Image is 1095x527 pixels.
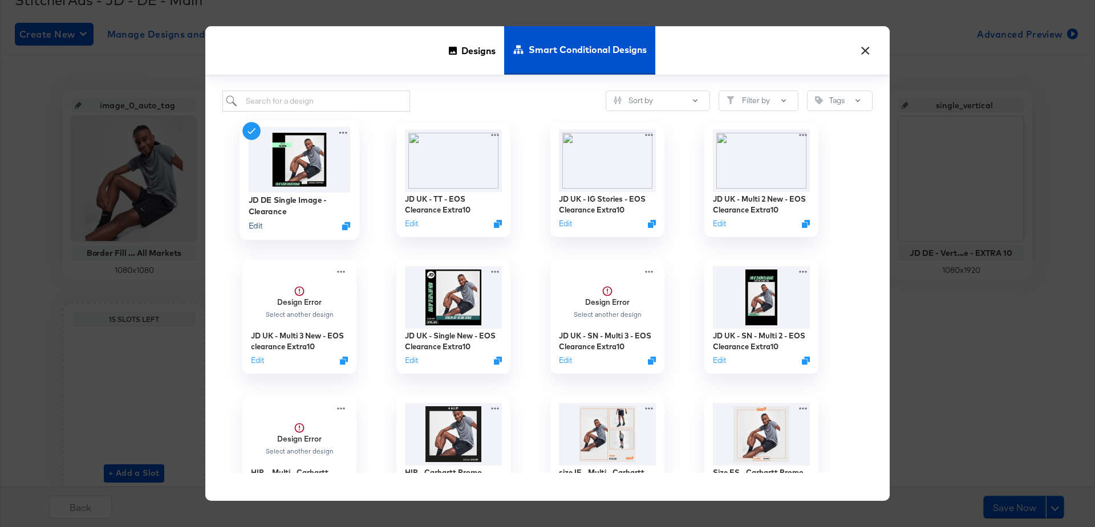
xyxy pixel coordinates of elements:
img: rf3U8RBpJvAXfnanShAHRA.jpg [405,403,502,465]
div: JD UK - Single New - EOS Clearance Extra10 [405,330,502,352]
div: JD DE Single Image - Clearance [249,194,351,216]
img: fl_layer_apply%2Cg_n [559,129,656,192]
div: Size ES - Carhartt Promo - 2025 [704,397,818,510]
button: Edit [559,355,572,366]
div: HIP - Carhartt Promo - 2025 [396,397,510,510]
strong: Design Error [277,434,322,444]
button: Edit [713,355,726,366]
svg: Duplicate [340,356,348,364]
div: JD UK - Multi 3 New - EOS clearance Extra10 [251,330,348,352]
button: FilterFilter by [719,91,798,111]
svg: Tag [815,96,823,104]
button: Edit [405,218,418,229]
svg: Duplicate [342,222,351,230]
div: Design ErrorSelect another designJD UK - SN - Multi 3 - EOS Clearance Extra10EditDuplicate [550,260,664,374]
div: JD UK - TT - EOS Clearance Extra10 [405,194,502,215]
div: size IE - Multi - Carhartt Promo - 2025 [559,467,656,488]
div: JD DE Single Image - ClearanceEditDuplicate [240,120,359,240]
div: Design ErrorSelect another designJD UK - Multi 3 New - EOS clearance Extra10EditDuplicate [242,260,356,374]
svg: Duplicate [494,219,502,227]
svg: Duplicate [802,356,810,364]
div: JD UK - IG Stories - EOS Clearance Extra10EditDuplicate [550,123,664,237]
button: Edit [713,218,726,229]
div: JD UK - TT - EOS Clearance Extra10EditDuplicate [396,123,510,237]
img: z4dXQizZl5C1O78jrSF39A.jpg [405,266,502,329]
div: size IE - Multi - Carhartt Promo - 2025 [550,397,664,510]
div: Select another design [573,311,642,318]
button: TagTags [807,91,873,111]
div: JD UK - SN - Multi 2 - EOS Clearance Extra10EditDuplicate [704,260,818,374]
button: Edit [405,355,418,366]
div: HIP - Carhartt Promo - 2025 [405,467,502,488]
div: Size ES - Carhartt Promo - 2025 [713,467,810,488]
div: JD UK - SN - Multi 2 - EOS Clearance Extra10 [713,330,810,352]
svg: Duplicate [648,219,656,227]
svg: Duplicate [802,219,810,227]
img: DlzuNOTyyg-cO-phevNhAw.jpg [249,126,351,192]
img: rwrLybk73dwDV_c9W2f9KA.jpg [713,266,810,329]
button: Edit [251,355,264,366]
img: 9Ih1scbrnmZ8llgabJG5fA.jpg [559,403,656,465]
div: JD UK - Single New - EOS Clearance Extra10EditDuplicate [396,260,510,374]
strong: Design Error [277,297,322,307]
div: JD UK - SN - Multi 3 - EOS Clearance Extra10 [559,330,656,352]
svg: Duplicate [648,356,656,364]
span: Designs [461,26,496,76]
button: SlidersSort by [606,91,710,111]
div: JD UK - IG Stories - EOS Clearance Extra10 [559,194,656,215]
div: Select another design [265,447,334,455]
button: Edit [249,220,262,231]
div: Select another design [265,311,334,318]
div: Design ErrorSelect another designHIP - Multi - Carhartt Promo [242,397,356,510]
button: × [855,38,875,58]
input: Search for a design [222,91,410,112]
svg: Sliders [614,96,622,104]
div: JD UK - Multi 2 New - EOS Clearance Extra10EditDuplicate [704,123,818,237]
img: l_production:company_2294:image:g8u5zqvc996oovenkszw%2Ch [405,129,502,192]
img: HYoxd0oZqGKyRejG2Jaqlw.jpg [713,403,810,465]
svg: Filter [727,96,735,104]
strong: Design Error [585,297,630,307]
img: fl_layer_apply%2Cg_north_west%2 [713,129,810,192]
button: Edit [559,218,572,229]
div: JD UK - Multi 2 New - EOS Clearance Extra10 [713,194,810,215]
span: Smart Conditional Designs [529,24,647,75]
svg: Duplicate [494,356,502,364]
div: HIP - Multi - Carhartt Promo [251,467,348,488]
